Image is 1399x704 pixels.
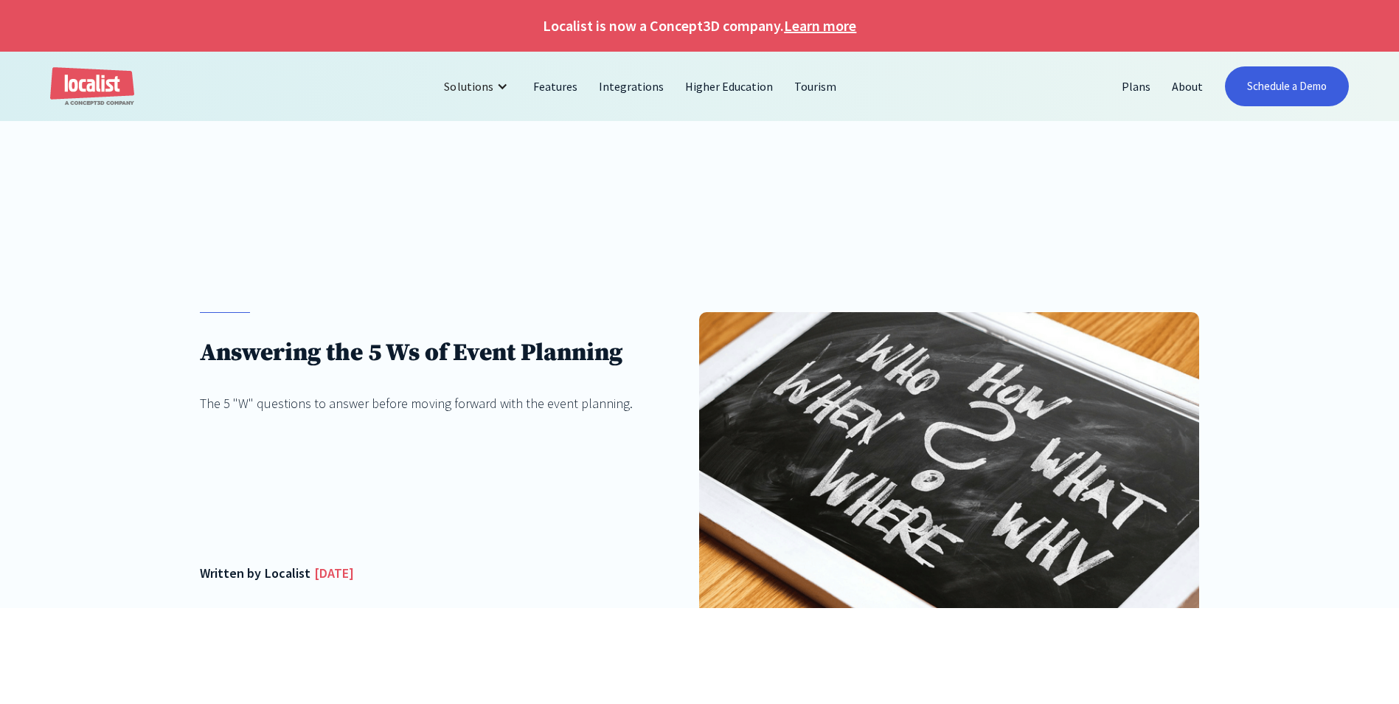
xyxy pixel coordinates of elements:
[784,69,847,104] a: Tourism
[200,563,261,583] div: Written by
[200,338,633,368] h1: Answering the 5 Ws of Event Planning
[784,15,856,37] a: Learn more
[433,69,522,104] div: Solutions
[1111,69,1162,104] a: Plans
[523,69,589,104] a: Features
[50,67,134,106] a: home
[1162,69,1214,104] a: About
[265,563,310,583] div: Localist
[589,69,675,104] a: Integrations
[444,77,493,95] div: Solutions
[675,69,784,104] a: Higher Education
[200,393,633,413] div: The 5 "W" questions to answer before moving forward with the event planning.
[314,563,354,583] div: [DATE]
[1225,66,1349,106] a: Schedule a Demo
